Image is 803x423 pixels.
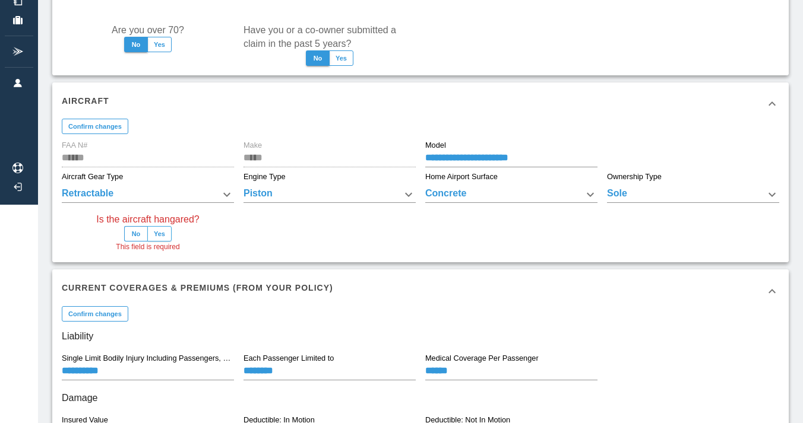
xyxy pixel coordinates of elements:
[52,82,789,125] div: Aircraft
[124,37,148,52] button: No
[244,23,416,50] label: Have you or a co-owner submitted a claim in the past 5 years?
[62,281,333,294] h6: Current Coverages & Premiums (from your policy)
[62,390,779,406] h6: Damage
[425,353,539,364] label: Medical Coverage Per Passenger
[62,94,109,107] h6: Aircraft
[607,171,662,182] label: Ownership Type
[607,186,779,203] div: Sole
[62,119,128,134] button: Confirm changes
[244,186,416,203] div: Piston
[329,50,353,66] button: Yes
[62,328,779,345] h6: Liability
[306,50,330,66] button: No
[62,353,233,364] label: Single Limit Bodily Injury Including Passengers, and Property Damage: Each Occurrence
[425,140,446,151] label: Model
[147,37,172,52] button: Yes
[244,353,334,364] label: Each Passenger Limited to
[96,212,199,226] label: Is the aircraft hangared?
[52,269,789,312] div: Current Coverages & Premiums (from your policy)
[116,241,179,253] span: This field is required
[425,186,597,203] div: Concrete
[147,226,172,241] button: Yes
[62,306,128,322] button: Confirm changes
[62,140,87,151] label: FAA N#
[244,171,286,182] label: Engine Type
[244,140,262,151] label: Make
[112,23,184,37] label: Are you over 70?
[62,171,123,182] label: Aircraft Gear Type
[62,186,234,203] div: Retractable
[124,226,148,241] button: No
[425,171,498,182] label: Home Airport Surface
